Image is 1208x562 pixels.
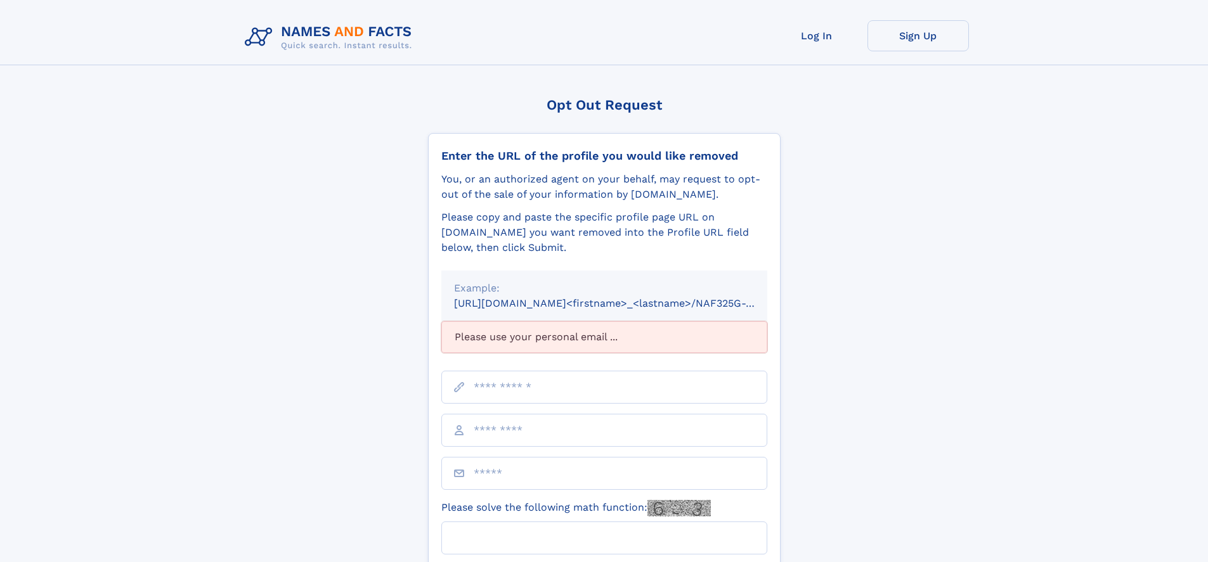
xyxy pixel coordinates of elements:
a: Sign Up [867,20,969,51]
label: Please solve the following math function: [441,500,711,516]
small: [URL][DOMAIN_NAME]<firstname>_<lastname>/NAF325G-xxxxxxxx [454,297,791,309]
div: You, or an authorized agent on your behalf, may request to opt-out of the sale of your informatio... [441,172,767,202]
div: Opt Out Request [428,97,781,113]
a: Log In [766,20,867,51]
div: Please use your personal email ... [441,321,767,353]
div: Example: [454,281,755,296]
div: Please copy and paste the specific profile page URL on [DOMAIN_NAME] you want removed into the Pr... [441,210,767,255]
img: Logo Names and Facts [240,20,422,54]
div: Enter the URL of the profile you would like removed [441,149,767,163]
